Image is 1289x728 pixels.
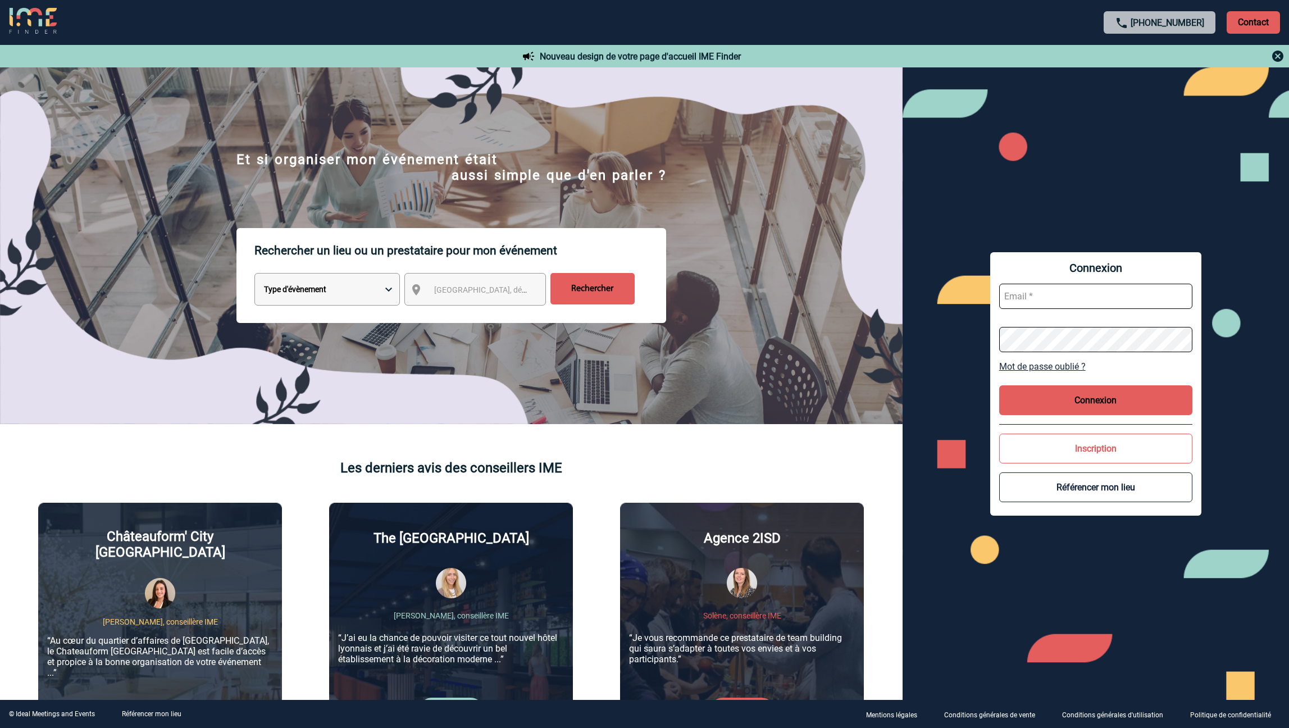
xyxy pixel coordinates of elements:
a: Conditions générales de vente [935,709,1053,720]
span: [GEOGRAPHIC_DATA], département, région... [434,285,590,294]
p: [PERSON_NAME], conseillère IME [103,617,218,626]
input: Rechercher [550,273,635,304]
p: Conditions générales de vente [944,711,1035,719]
p: Politique de confidentialité [1190,711,1271,719]
a: [PHONE_NUMBER] [1131,17,1204,28]
p: Solène, conseillère IME [703,611,781,620]
img: call-24-px.png [1115,16,1128,30]
p: “Au cœur du quartier d’affaires de [GEOGRAPHIC_DATA], le Chateauform [GEOGRAPHIC_DATA] est facile... [47,635,273,678]
button: Inscription [999,434,1192,463]
p: Contact [1227,11,1280,34]
p: “Je vous recommande ce prestataire de team building qui saura s’adapter à toutes vos envies et à ... [629,633,855,665]
a: Politique de confidentialité [1181,709,1289,720]
p: Mentions légales [866,711,917,719]
div: © Ideal Meetings and Events [9,710,95,718]
button: Connexion [999,385,1192,415]
input: Email * [999,284,1192,309]
p: “J’ai eu la chance de pouvoir visiter ce tout nouvel hôtel lyonnais et j’ai été ravie de découvri... [338,633,564,665]
a: Conditions générales d'utilisation [1053,709,1181,720]
a: Mot de passe oublié ? [999,361,1192,372]
p: [PERSON_NAME], conseillère IME [394,611,509,620]
span: Connexion [999,261,1192,275]
a: Référencer mon lieu [122,710,181,718]
p: Rechercher un lieu ou un prestataire pour mon événement [254,228,666,273]
a: Mentions légales [857,709,935,720]
button: Référencer mon lieu [999,472,1192,502]
p: Conditions générales d'utilisation [1062,711,1163,719]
